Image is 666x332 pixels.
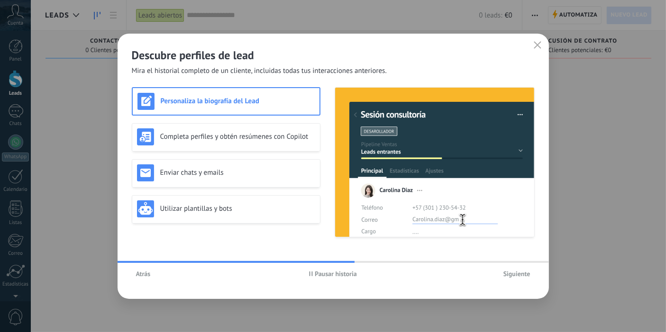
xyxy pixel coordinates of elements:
[160,204,315,213] h3: Utilizar plantillas y bots
[499,267,535,281] button: Siguiente
[160,168,315,177] h3: Enviar chats y emails
[160,132,315,141] h3: Completa perfiles y obtén resúmenes con Copilot
[305,267,361,281] button: Pausar historia
[136,270,151,277] span: Atrás
[132,267,155,281] button: Atrás
[161,97,315,106] h3: Personaliza la biografía del Lead
[315,270,357,277] span: Pausar historia
[132,66,387,76] span: Mira el historial completo de un cliente, incluidas todas tus interacciones anteriores.
[132,48,535,63] h2: Descubre perfiles de lead
[503,270,530,277] span: Siguiente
